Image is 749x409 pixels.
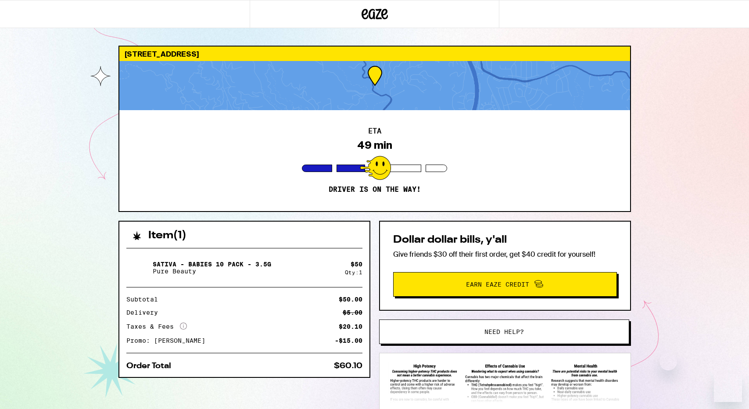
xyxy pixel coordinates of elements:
[126,323,187,330] div: Taxes & Fees
[339,296,362,302] div: $50.00
[126,255,151,280] img: Sativa - Babies 10 Pack - 3.5g
[334,362,362,370] div: $60.10
[393,272,617,297] button: Earn Eaze Credit
[466,281,529,287] span: Earn Eaze Credit
[368,128,381,135] h2: ETA
[126,309,164,316] div: Delivery
[119,47,630,61] div: [STREET_ADDRESS]
[343,309,362,316] div: $5.00
[153,261,271,268] p: Sativa - Babies 10 Pack - 3.5g
[379,319,629,344] button: Need help?
[388,362,622,403] img: SB 540 Brochure preview
[153,268,271,275] p: Pure Beauty
[345,269,362,275] div: Qty: 1
[659,353,677,370] iframe: Close message
[335,337,362,344] div: -$15.00
[126,296,164,302] div: Subtotal
[126,337,211,344] div: Promo: [PERSON_NAME]
[357,139,392,151] div: 49 min
[714,374,742,402] iframe: Button to launch messaging window
[148,230,186,241] h2: Item ( 1 )
[126,362,177,370] div: Order Total
[393,250,617,259] p: Give friends $30 off their first order, get $40 credit for yourself!
[484,329,524,335] span: Need help?
[329,185,421,194] p: Driver is on the way!
[339,323,362,330] div: $20.10
[351,261,362,268] div: $ 50
[393,235,617,245] h2: Dollar dollar bills, y'all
